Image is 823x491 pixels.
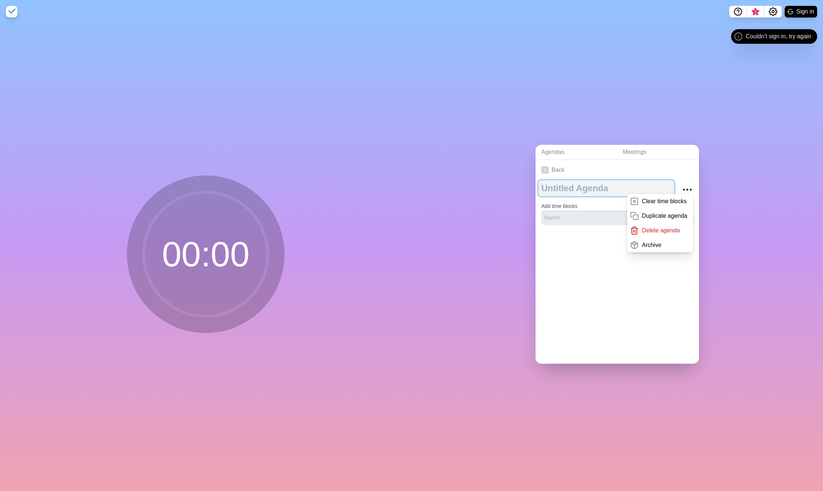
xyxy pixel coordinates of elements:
p: Clear time blocks [642,197,687,206]
button: What’s new [747,6,764,18]
p: Delete agenda [642,226,680,235]
button: Sign in [785,6,817,18]
img: google logo [788,9,793,15]
a: Agendas [536,145,617,160]
button: More [680,182,695,197]
a: Back [536,160,699,180]
img: timeblocks logo [6,6,18,18]
p: Archive [642,241,661,250]
span: Couldn’t sign in, try again [746,32,811,41]
label: Add time blocks [541,203,577,209]
button: Settings [764,6,782,18]
input: Name [541,210,652,225]
span: 3 [753,9,758,15]
p: Duplicate agenda [642,212,687,220]
a: Meetings [617,145,699,160]
button: Help [729,6,747,18]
